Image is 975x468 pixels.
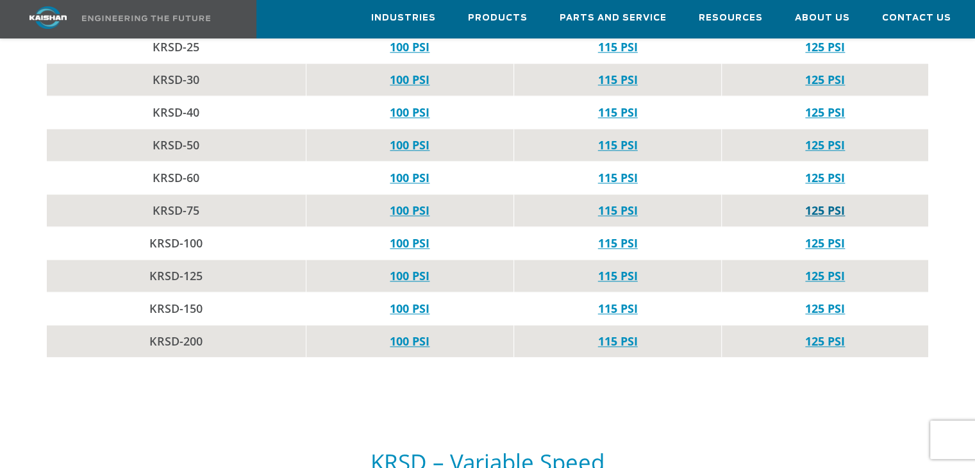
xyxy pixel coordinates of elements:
td: KRSD-30 [47,63,306,96]
span: Contact Us [882,11,951,26]
a: 100 PSI [390,203,429,218]
a: 125 PSI [805,39,845,54]
a: Contact Us [882,1,951,35]
a: About Us [795,1,850,35]
a: 100 PSI [390,235,429,251]
a: 125 PSI [805,72,845,87]
td: KRSD-75 [47,194,306,227]
a: 125 PSI [805,137,845,153]
a: 115 PSI [598,170,638,185]
a: 125 PSI [805,333,845,349]
a: 115 PSI [598,235,638,251]
a: 115 PSI [598,333,638,349]
a: 125 PSI [805,268,845,283]
a: 125 PSI [805,104,845,120]
td: KRSD-200 [47,325,306,358]
a: 100 PSI [390,170,429,185]
a: 125 PSI [805,235,845,251]
a: 100 PSI [390,39,429,54]
td: KRSD-25 [47,31,306,63]
a: 115 PSI [598,72,638,87]
a: Resources [699,1,763,35]
a: 115 PSI [598,268,638,283]
a: Products [468,1,528,35]
span: Products [468,11,528,26]
span: Resources [699,11,763,26]
td: KRSD-50 [47,129,306,162]
span: Parts and Service [560,11,667,26]
a: 100 PSI [390,72,429,87]
span: Industries [371,11,436,26]
span: About Us [795,11,850,26]
a: Industries [371,1,436,35]
a: 100 PSI [390,137,429,153]
td: KRSD-40 [47,96,306,129]
td: KRSD-150 [47,292,306,325]
a: 100 PSI [390,333,429,349]
a: 115 PSI [598,39,638,54]
a: Parts and Service [560,1,667,35]
td: KRSD-125 [47,260,306,292]
td: KRSD-60 [47,162,306,194]
td: KRSD-100 [47,227,306,260]
a: 125 PSI [805,203,845,218]
a: 100 PSI [390,104,429,120]
a: 125 PSI [805,301,845,316]
a: 115 PSI [598,203,638,218]
a: 115 PSI [598,104,638,120]
a: 100 PSI [390,268,429,283]
a: 125 PSI [805,170,845,185]
a: 100 PSI [390,301,429,316]
a: 115 PSI [598,301,638,316]
img: Engineering the future [82,15,210,21]
a: 115 PSI [598,137,638,153]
